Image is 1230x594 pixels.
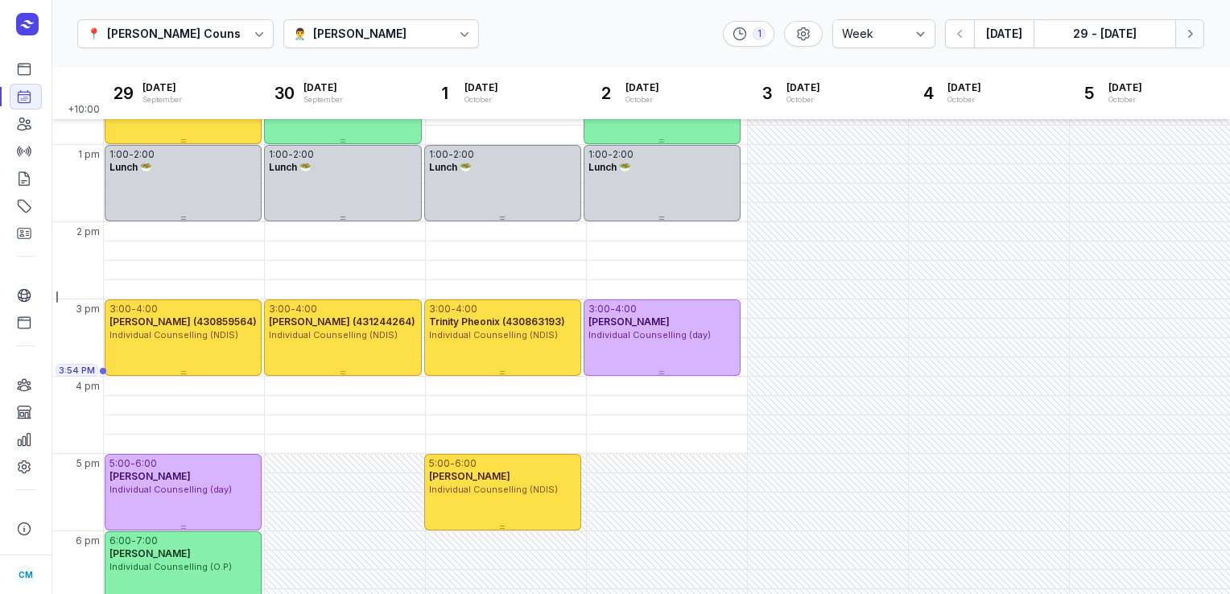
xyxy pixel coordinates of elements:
[269,329,398,340] span: Individual Counselling (NDIS)
[109,303,131,316] div: 3:00
[429,470,510,482] span: [PERSON_NAME]
[588,148,608,161] div: 1:00
[974,19,1034,48] button: [DATE]
[131,303,136,316] div: -
[142,81,182,94] span: [DATE]
[429,457,450,470] div: 5:00
[107,24,272,43] div: [PERSON_NAME] Counselling
[291,303,295,316] div: -
[76,534,100,547] span: 6 pm
[59,364,95,377] span: 3:54 PM
[429,148,448,161] div: 1:00
[269,316,415,328] span: [PERSON_NAME] (431244264)
[593,80,619,106] div: 2
[109,561,232,572] span: Individual Counselling (O.P)
[87,24,101,43] div: 📍
[588,316,670,328] span: [PERSON_NAME]
[610,303,615,316] div: -
[142,94,182,105] div: September
[588,161,631,173] span: Lunch 🥗
[429,161,472,173] span: Lunch 🥗
[947,94,981,105] div: October
[786,94,820,105] div: October
[136,534,158,547] div: 7:00
[109,470,191,482] span: [PERSON_NAME]
[269,161,312,173] span: Lunch 🥗
[109,316,257,328] span: [PERSON_NAME] (430859564)
[130,457,135,470] div: -
[1076,80,1102,106] div: 5
[429,484,558,495] span: Individual Counselling (NDIS)
[615,303,637,316] div: 4:00
[429,329,558,340] span: Individual Counselling (NDIS)
[464,81,498,94] span: [DATE]
[271,80,297,106] div: 30
[109,457,130,470] div: 5:00
[293,24,307,43] div: 👨‍⚕️
[313,24,407,43] div: [PERSON_NAME]
[303,81,343,94] span: [DATE]
[135,457,157,470] div: 6:00
[915,80,941,106] div: 4
[786,81,820,94] span: [DATE]
[1034,19,1175,48] button: 29 - [DATE]
[269,303,291,316] div: 3:00
[451,303,456,316] div: -
[129,148,134,161] div: -
[76,457,100,470] span: 5 pm
[1108,94,1142,105] div: October
[109,547,191,559] span: [PERSON_NAME]
[613,148,634,161] div: 2:00
[947,81,981,94] span: [DATE]
[450,457,455,470] div: -
[448,148,453,161] div: -
[754,80,780,106] div: 3
[625,81,659,94] span: [DATE]
[293,148,314,161] div: 2:00
[288,148,293,161] div: -
[134,148,155,161] div: 2:00
[269,148,288,161] div: 1:00
[110,80,136,106] div: 29
[78,148,100,161] span: 1 pm
[303,94,343,105] div: September
[608,148,613,161] div: -
[625,94,659,105] div: October
[131,534,136,547] div: -
[455,457,477,470] div: 6:00
[109,329,238,340] span: Individual Counselling (NDIS)
[109,534,131,547] div: 6:00
[76,380,100,393] span: 4 pm
[456,303,477,316] div: 4:00
[76,303,100,316] span: 3 pm
[588,303,610,316] div: 3:00
[1108,81,1142,94] span: [DATE]
[136,303,158,316] div: 4:00
[453,148,474,161] div: 2:00
[432,80,458,106] div: 1
[429,303,451,316] div: 3:00
[19,565,33,584] span: CM
[464,94,498,105] div: October
[109,484,232,495] span: Individual Counselling (day)
[753,27,766,40] div: 1
[68,103,103,119] span: +10:00
[109,161,152,173] span: Lunch 🥗
[295,303,317,316] div: 4:00
[429,316,565,328] span: Trinity Pheonix (430863193)
[588,329,711,340] span: Individual Counselling (day)
[109,148,129,161] div: 1:00
[76,225,100,238] span: 2 pm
